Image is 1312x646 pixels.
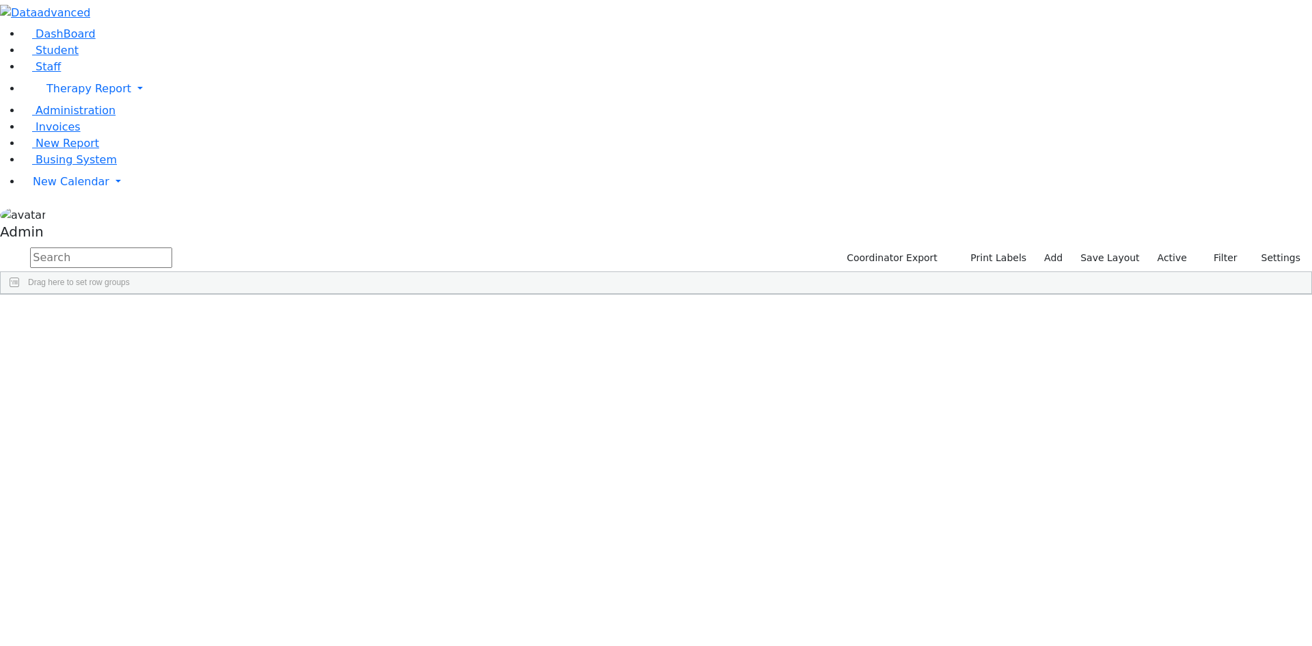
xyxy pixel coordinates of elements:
span: Administration [36,104,115,117]
span: Therapy Report [46,82,131,95]
span: Drag here to set row groups [28,278,130,287]
label: Active [1151,247,1193,269]
a: Add [1038,247,1069,269]
span: New Calendar [33,175,109,188]
button: Settings [1244,247,1307,269]
span: Busing System [36,153,117,166]
a: Administration [22,104,115,117]
span: DashBoard [36,27,96,40]
span: Staff [36,60,61,73]
a: Busing System [22,153,117,166]
span: Student [36,44,79,57]
a: Therapy Report [22,75,1312,103]
button: Filter [1196,247,1244,269]
a: New Report [22,137,99,150]
a: Staff [22,60,61,73]
input: Search [30,247,172,268]
span: New Report [36,137,99,150]
button: Print Labels [955,247,1033,269]
span: Invoices [36,120,81,133]
button: Coordinator Export [838,247,944,269]
a: DashBoard [22,27,96,40]
a: Student [22,44,79,57]
a: New Calendar [22,168,1312,196]
a: Invoices [22,120,81,133]
button: Save Layout [1074,247,1145,269]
